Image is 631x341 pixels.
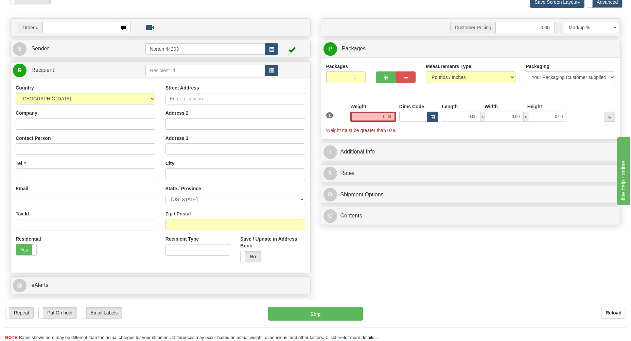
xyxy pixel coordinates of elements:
[323,209,618,223] a: CContents
[31,282,48,288] span: eAlerts
[16,135,51,142] label: Contact Person
[13,42,27,56] span: S
[13,64,27,77] span: R
[323,188,337,201] span: O
[523,112,528,122] span: x
[165,185,201,192] label: State / Province
[31,67,54,73] span: Recipient
[5,335,19,340] span: NOTE:
[323,145,337,159] span: I
[606,310,621,315] b: Reload
[323,42,337,56] span: P
[526,63,549,70] label: Packaging
[82,307,122,318] label: Email Labels
[350,103,366,110] label: Weight
[450,22,495,33] span: Customer Pricing
[165,135,189,142] label: Address 3
[16,236,41,242] label: Residential
[323,42,618,56] a: P Packages
[18,22,42,33] span: Order #
[31,46,49,51] span: Sender
[16,84,34,91] label: Country
[426,63,471,70] label: Measurements Type
[241,251,261,262] label: No
[16,110,37,116] label: Company
[326,128,397,133] span: Weight must be greater than 0.00
[399,103,424,110] label: Dims Code
[323,209,337,223] span: C
[16,185,28,192] label: Email
[145,65,265,76] input: Recipient Id
[326,112,333,118] span: 1
[13,279,27,292] span: @
[145,43,265,55] input: Sender Id
[165,236,199,242] label: Recipient Type
[165,93,305,104] input: Enter a location
[5,307,33,318] label: Repeat
[323,188,618,202] a: OShipment Options
[323,167,337,180] span: $
[268,307,363,321] button: Ship
[342,46,366,51] span: Packages
[16,244,36,255] label: Yes
[13,63,131,77] a: R Recipient
[335,335,344,340] a: here
[5,4,63,12] div: live help - online
[165,160,174,167] label: City
[13,42,145,56] a: S Sender
[39,307,76,318] label: Put On hold
[480,112,485,122] span: x
[601,307,626,319] button: Reload
[240,236,305,249] label: Save / Update in Address Book
[16,160,26,167] label: Tel #
[527,103,542,110] label: Height
[326,63,348,70] label: Packages
[442,103,458,110] label: Length
[165,210,191,217] label: Zip / Postal
[16,210,29,217] label: Tax Id
[165,84,199,91] label: Street Address
[165,110,189,116] label: Address 2
[485,103,498,110] label: Width
[604,112,615,122] div: ...
[13,278,308,292] a: @ eAlerts
[323,166,618,180] a: $Rates
[615,136,630,205] iframe: chat widget
[323,145,618,159] a: IAdditional Info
